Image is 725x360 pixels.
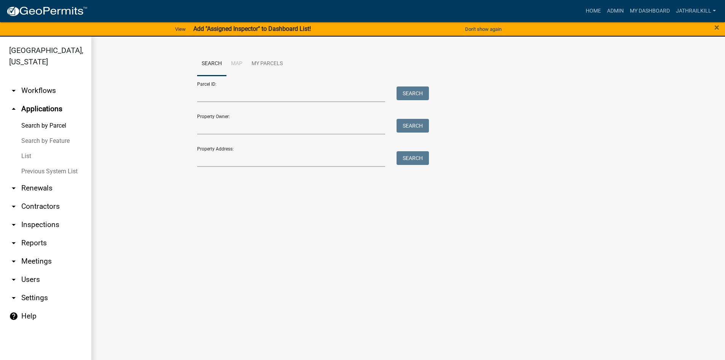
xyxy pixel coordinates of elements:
a: My Dashboard [627,4,673,18]
a: Search [197,52,226,76]
a: Admin [604,4,627,18]
button: Search [397,119,429,133]
i: arrow_drop_up [9,104,18,114]
i: arrow_drop_down [9,184,18,193]
button: Don't show again [462,23,505,35]
strong: Add "Assigned Inspector" to Dashboard List! [193,25,311,32]
a: Home [583,4,604,18]
i: help [9,312,18,321]
i: arrow_drop_down [9,275,18,284]
i: arrow_drop_down [9,293,18,302]
a: Jathrailkill [673,4,719,18]
button: Search [397,151,429,165]
a: View [172,23,189,35]
button: Close [714,23,719,32]
i: arrow_drop_down [9,86,18,95]
i: arrow_drop_down [9,220,18,229]
i: arrow_drop_down [9,238,18,248]
button: Search [397,86,429,100]
a: My Parcels [247,52,287,76]
i: arrow_drop_down [9,202,18,211]
i: arrow_drop_down [9,257,18,266]
span: × [714,22,719,33]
